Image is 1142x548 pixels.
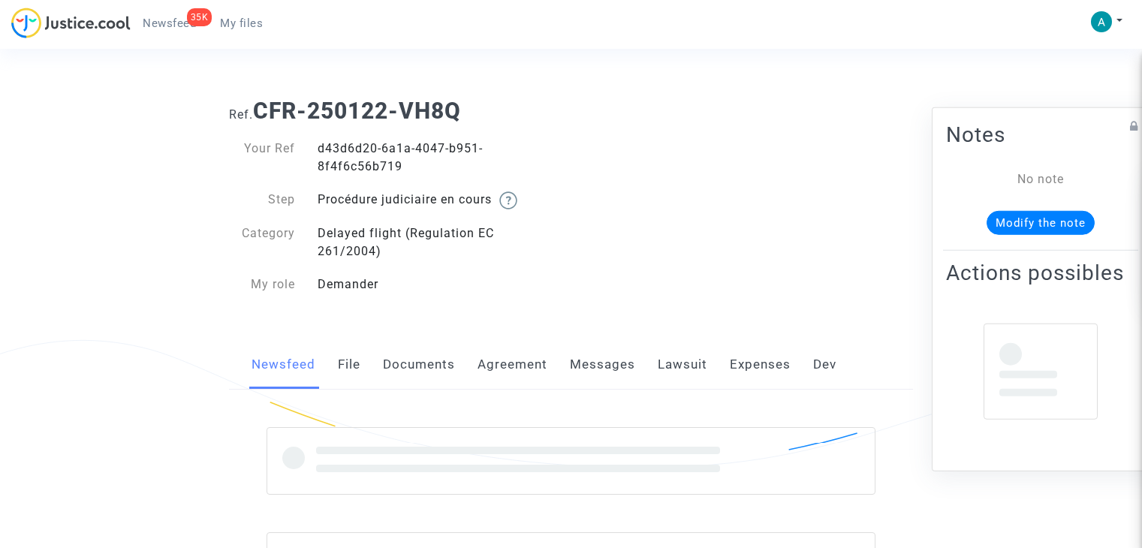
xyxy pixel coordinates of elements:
h2: Actions possibles [946,260,1135,286]
img: jc-logo.svg [11,8,131,38]
a: File [338,340,360,390]
a: Newsfeed [252,340,315,390]
a: Lawsuit [658,340,707,390]
div: Your Ref [218,140,306,176]
div: My role [218,276,306,294]
a: Agreement [478,340,547,390]
h2: Notes [946,122,1135,148]
a: Expenses [730,340,791,390]
div: No note [969,170,1113,188]
a: Dev [813,340,836,390]
div: Demander [306,276,571,294]
b: CFR-250122-VH8Q [253,98,461,124]
div: Procédure judiciaire en cours [306,191,571,209]
img: help.svg [499,191,517,209]
a: Documents [383,340,455,390]
span: My files [220,17,263,30]
a: 35KNewsfeed [131,12,208,35]
button: Modify the note [987,211,1095,235]
div: Delayed flight (Regulation EC 261/2004) [306,224,571,260]
img: ACg8ocKxEh1roqPwRpg1kojw5Hkh0hlUCvJS7fqe8Gto7GA9q_g7JA=s96-c [1091,11,1112,32]
span: Newsfeed [143,17,196,30]
a: Messages [570,340,635,390]
div: Category [218,224,306,260]
span: Ref. [229,107,253,122]
div: Step [218,191,306,209]
div: d43d6d20-6a1a-4047-b951-8f4f6c56b719 [306,140,571,176]
div: 35K [187,8,212,26]
a: My files [208,12,275,35]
